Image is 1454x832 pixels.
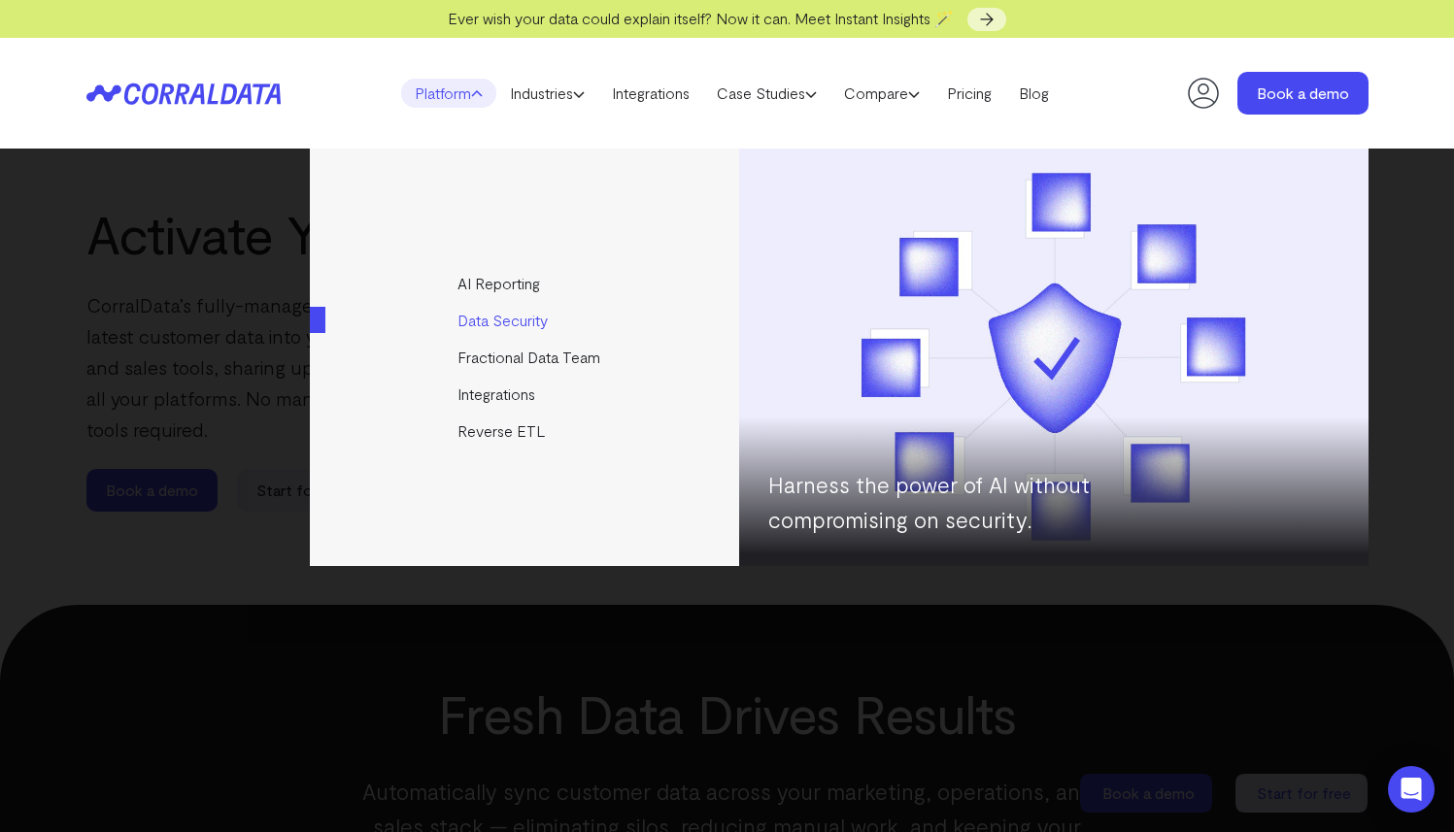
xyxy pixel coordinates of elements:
a: Case Studies [703,79,830,108]
a: Data Security [310,302,742,339]
a: Reverse ETL [310,413,742,449]
a: AI Reporting [310,265,742,302]
a: Book a demo [1237,72,1369,115]
div: Open Intercom Messenger [1388,766,1435,813]
p: Harness the power of AI without compromising on security. [768,467,1205,537]
a: Platform [401,79,496,108]
a: Fractional Data Team [310,339,742,376]
a: Pricing [933,79,1005,108]
a: Industries [496,79,598,108]
span: Ever wish your data could explain itself? Now it can. Meet Instant Insights 🪄 [448,9,954,27]
a: Blog [1005,79,1063,108]
a: Integrations [598,79,703,108]
a: Compare [830,79,933,108]
a: Integrations [310,376,742,413]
